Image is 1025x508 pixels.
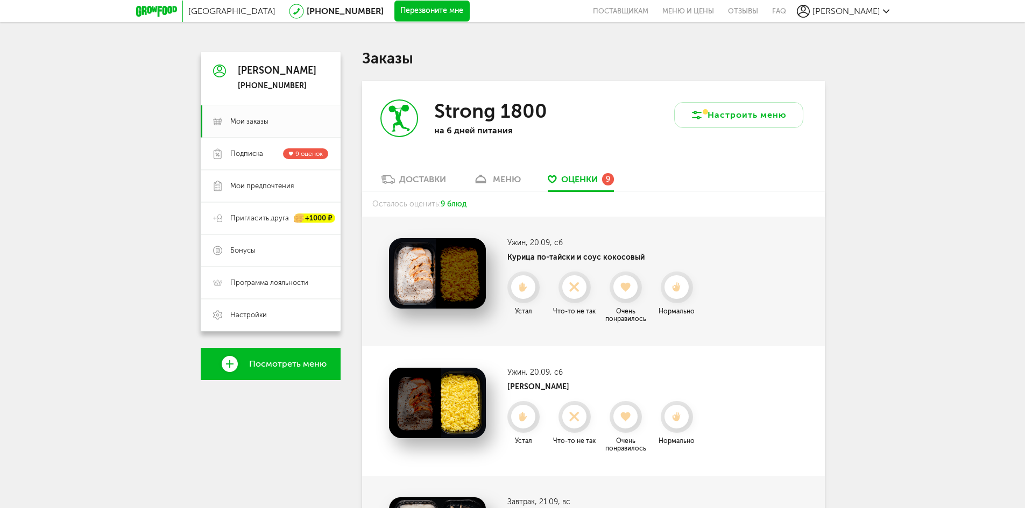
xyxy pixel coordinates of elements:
[201,202,341,234] a: Пригласить друга +1000 ₽
[441,199,466,209] span: 9 блюд
[812,6,880,16] span: [PERSON_NAME]
[201,105,341,138] a: Мои заказы
[362,191,825,217] div: Осталось оценить:
[602,173,614,185] div: 9
[362,52,825,66] h1: Заказы
[201,234,341,267] a: Бонусы
[295,150,323,158] span: 9 оценок
[201,170,341,202] a: Мои предпочтения
[230,310,267,320] span: Настройки
[434,99,547,123] h3: Strong 1800
[499,437,548,445] div: Устал
[238,66,316,76] div: [PERSON_NAME]
[550,437,599,445] div: Что-то не так
[399,174,446,184] div: Доставки
[561,174,598,184] span: Оценки
[526,238,563,247] span: , 20.09, сб
[507,368,701,377] h3: Ужин
[394,1,470,22] button: Перезвоните мне
[376,174,451,191] a: Доставки
[526,368,563,377] span: , 20.09, сб
[653,437,701,445] div: Нормально
[468,174,526,191] a: меню
[230,278,308,288] span: Программа лояльности
[653,307,701,315] div: Нормально
[499,307,548,315] div: Устал
[550,307,599,315] div: Что-то не так
[535,497,570,506] span: , 21.09, вс
[507,238,701,247] h3: Ужин
[230,149,263,159] span: Подписка
[493,174,521,184] div: меню
[201,138,341,170] a: Подписка 9 оценок
[230,117,268,126] span: Мои заказы
[507,497,701,506] h3: Завтрак
[507,382,701,391] h4: [PERSON_NAME]
[389,238,486,309] img: Курица по-тайски и соус кокосовый
[294,214,335,223] div: +1000 ₽
[230,181,294,191] span: Мои предпочтения
[389,368,486,438] img: Рис карри
[602,437,650,452] div: Очень понравилось
[201,267,341,299] a: Программа лояльности
[507,253,701,262] h4: Курица по-тайски и соус кокосовый
[542,174,619,191] a: Оценки 9
[249,359,327,369] span: Посмотреть меню
[674,102,803,128] button: Настроить меню
[201,299,341,331] a: Настройки
[602,307,650,323] div: Очень понравилось
[307,6,384,16] a: [PHONE_NUMBER]
[238,81,316,91] div: [PHONE_NUMBER]
[230,213,289,223] span: Пригласить друга
[201,348,341,380] a: Посмотреть меню
[434,125,574,135] p: на 6 дней питания
[188,6,275,16] span: [GEOGRAPHIC_DATA]
[230,246,256,255] span: Бонусы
